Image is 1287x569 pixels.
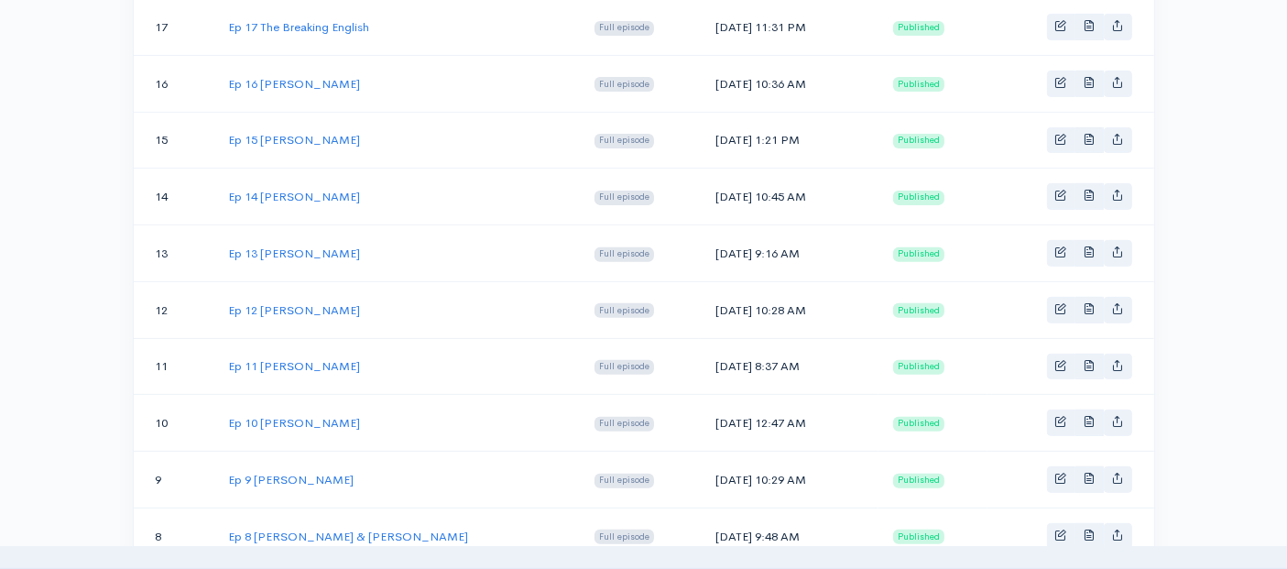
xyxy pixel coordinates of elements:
[134,55,214,112] td: 16
[701,338,878,395] td: [DATE] 8:37 AM
[134,281,214,338] td: 12
[228,472,354,487] a: Ep 9 [PERSON_NAME]
[701,281,878,338] td: [DATE] 10:28 AM
[134,112,214,169] td: 15
[228,246,360,261] a: Ep 13 [PERSON_NAME]
[893,247,944,262] span: Published
[893,360,944,375] span: Published
[134,338,214,395] td: 11
[893,191,944,205] span: Published
[594,247,654,262] span: Full episode
[134,508,214,564] td: 8
[893,21,944,36] span: Published
[1047,466,1132,493] div: Basic example
[1047,240,1132,267] div: Basic example
[228,76,360,92] a: Ep 16 [PERSON_NAME]
[1047,71,1132,97] div: Basic example
[228,302,360,318] a: Ep 12 [PERSON_NAME]
[228,19,369,35] a: Ep 17 The Breaking English
[1047,410,1132,436] div: Basic example
[701,508,878,564] td: [DATE] 9:48 AM
[1047,127,1132,154] div: Basic example
[893,474,944,488] span: Published
[893,417,944,432] span: Published
[594,360,654,375] span: Full episode
[701,452,878,509] td: [DATE] 10:29 AM
[1047,354,1132,380] div: Basic example
[893,77,944,92] span: Published
[594,134,654,148] span: Full episode
[594,303,654,318] span: Full episode
[594,77,654,92] span: Full episode
[701,112,878,169] td: [DATE] 1:21 PM
[134,169,214,225] td: 14
[228,132,360,148] a: Ep 15 [PERSON_NAME]
[134,452,214,509] td: 9
[228,189,360,204] a: Ep 14 [PERSON_NAME]
[1047,297,1132,323] div: Basic example
[594,21,654,36] span: Full episode
[893,303,944,318] span: Published
[701,55,878,112] td: [DATE] 10:36 AM
[594,417,654,432] span: Full episode
[1047,523,1132,550] div: Basic example
[594,191,654,205] span: Full episode
[594,474,654,488] span: Full episode
[228,529,468,544] a: Ep 8 [PERSON_NAME] & [PERSON_NAME]
[228,358,360,374] a: Ep 11 [PERSON_NAME]
[701,395,878,452] td: [DATE] 12:47 AM
[228,415,360,431] a: Ep 10 [PERSON_NAME]
[701,169,878,225] td: [DATE] 10:45 AM
[134,395,214,452] td: 10
[701,225,878,282] td: [DATE] 9:16 AM
[134,225,214,282] td: 13
[893,530,944,544] span: Published
[594,530,654,544] span: Full episode
[1047,14,1132,40] div: Basic example
[893,134,944,148] span: Published
[1047,183,1132,210] div: Basic example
